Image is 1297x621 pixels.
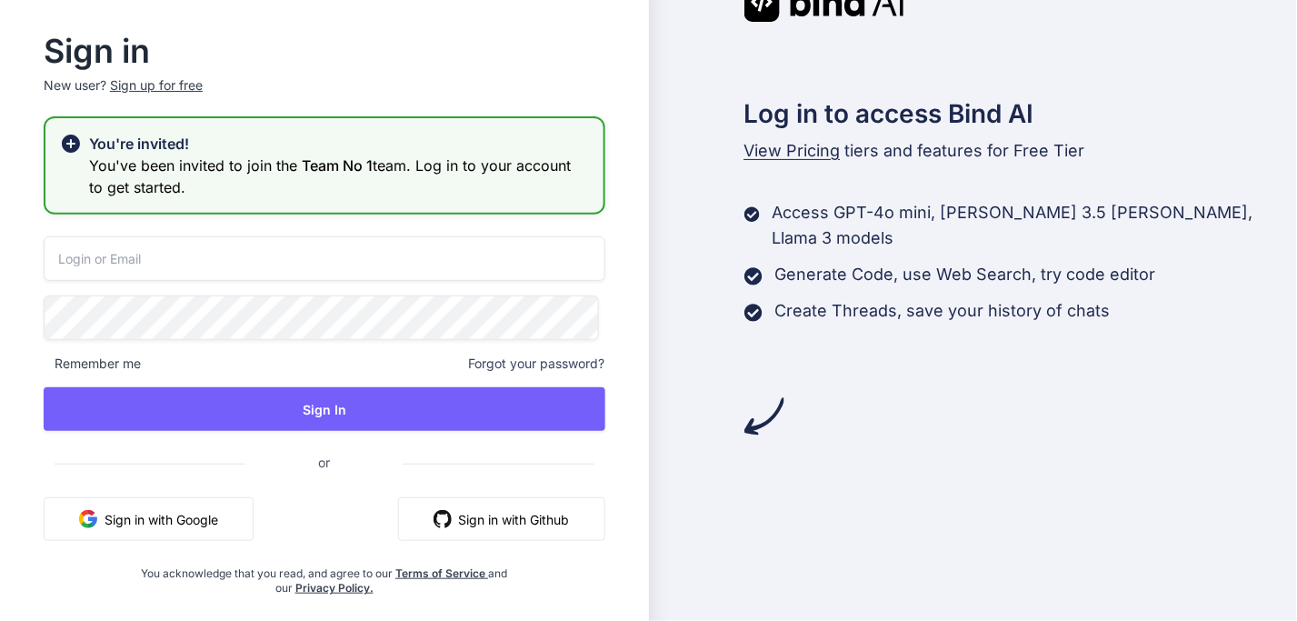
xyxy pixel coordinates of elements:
p: New user? [44,76,605,116]
span: or [245,440,403,485]
span: Team No 1 [302,156,373,175]
span: Forgot your password? [469,355,605,373]
div: Sign up for free [110,76,203,95]
button: Sign In [44,387,605,431]
div: You acknowledge that you read, and agree to our and our [137,556,512,596]
span: Remember me [44,355,141,373]
p: Generate Code, use Web Search, try code editor [775,262,1156,287]
p: Create Threads, save your history of chats [775,298,1111,324]
img: arrow [744,396,784,436]
span: View Pricing [744,141,841,160]
h2: Sign in [44,36,605,65]
input: Login or Email [44,236,605,281]
button: Sign in with Google [44,497,254,541]
img: github [434,510,452,528]
h3: You've been invited to join the team. Log in to your account to get started. [89,155,589,198]
a: Privacy Policy. [295,581,374,595]
button: Sign in with Github [398,497,605,541]
p: Access GPT-4o mini, [PERSON_NAME] 3.5 [PERSON_NAME], Llama 3 models [773,200,1297,251]
h2: You're invited! [89,133,589,155]
img: google [79,510,97,528]
a: Terms of Service [395,566,488,580]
